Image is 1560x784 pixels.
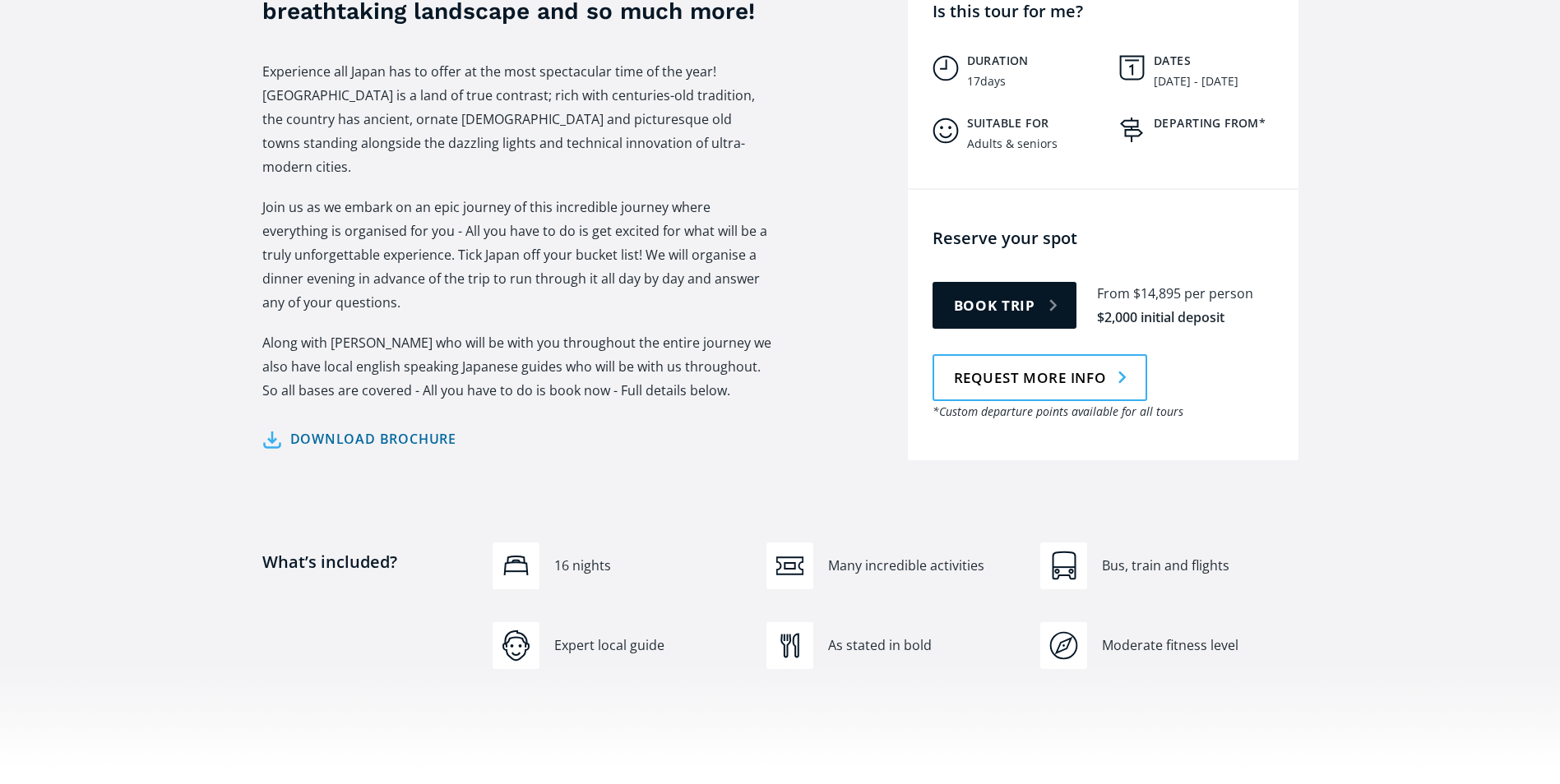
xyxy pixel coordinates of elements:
[1102,557,1298,575] div: Bus, train and flights
[1097,308,1137,327] div: $2,000
[262,551,476,636] h4: What’s included?
[933,282,1077,329] a: Book trip
[933,227,1290,249] h4: Reserve your spot
[1154,53,1290,68] h5: Dates
[1141,308,1224,327] div: initial deposit
[554,557,750,575] div: 16 nights
[1184,284,1253,303] div: per person
[933,354,1147,401] a: Request more info
[554,637,750,655] div: Expert local guide
[262,196,772,315] p: Join us as we embark on an epic journey of this incredible journey where everything is organised ...
[967,116,1104,131] h5: Suitable for
[967,53,1104,68] h5: Duration
[1133,284,1181,303] div: $14,895
[1102,637,1298,655] div: Moderate fitness level
[1154,116,1290,131] h5: Departing from*
[828,637,1024,655] div: As stated in bold
[1154,75,1238,89] div: [DATE] - [DATE]
[967,75,980,89] div: 17
[933,404,1183,419] em: *Custom departure points available for all tours
[967,137,1058,151] div: Adults & seniors
[980,75,1006,89] div: days
[828,557,1024,575] div: Many incredible activities
[1097,284,1130,303] div: From
[262,331,772,403] p: Along with [PERSON_NAME] who will be with you throughout the entire journey we also have local en...
[262,427,457,451] a: Download brochure
[262,60,772,179] p: Experience all Japan has to offer at the most spectacular time of the year! [GEOGRAPHIC_DATA] is ...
